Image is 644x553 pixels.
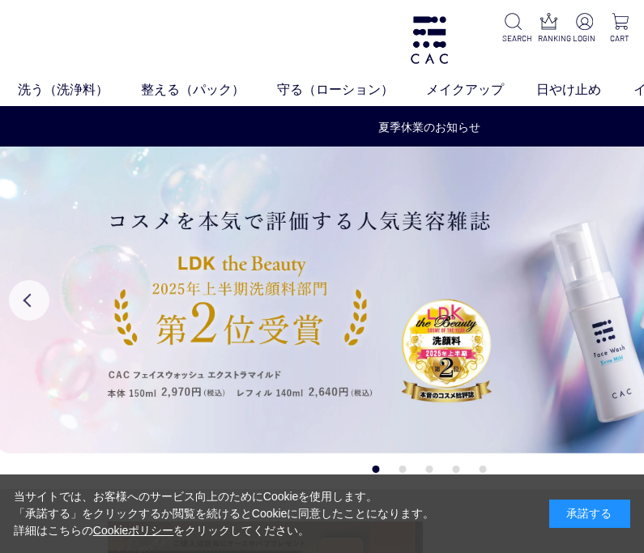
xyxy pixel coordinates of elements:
p: LOGIN [573,32,595,45]
a: 日やけ止め [536,80,633,100]
a: RANKING [538,13,561,45]
div: 当サイトでは、お客様へのサービス向上のためにCookieを使用します。 「承諾する」をクリックするか閲覧を続けるとCookieに同意したことになります。 詳細はこちらの をクリックしてください。 [14,488,435,539]
button: 2 of 5 [399,466,407,473]
div: 承諾する [549,500,630,528]
p: RANKING [538,32,561,45]
a: メイクアップ [426,80,536,100]
a: SEARCH [502,13,525,45]
p: CART [608,32,631,45]
button: 5 of 5 [480,466,487,473]
a: 夏季休業のお知らせ [378,119,480,136]
button: Previous [9,280,49,321]
a: Cookieポリシー [93,524,174,537]
p: SEARCH [502,32,525,45]
a: LOGIN [573,13,595,45]
button: 1 of 5 [373,466,380,473]
button: 3 of 5 [426,466,433,473]
img: logo [408,16,450,64]
a: CART [608,13,631,45]
a: 守る（ローション） [277,80,426,100]
a: 整える（パック） [141,80,277,100]
button: 4 of 5 [453,466,460,473]
a: 洗う（洗浄料） [18,80,141,100]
